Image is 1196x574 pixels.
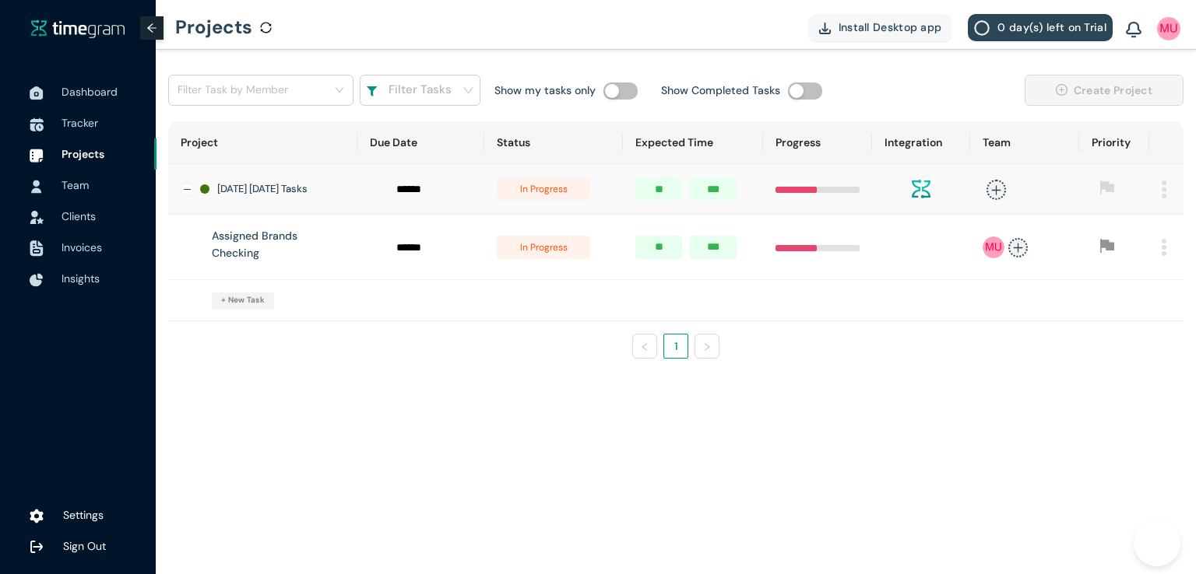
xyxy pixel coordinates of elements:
img: InvoiceIcon [30,211,44,224]
img: MenuIcon.83052f96084528689178504445afa2f4.svg [1162,239,1166,257]
span: Tracker [62,116,98,130]
span: in progress [497,177,590,201]
img: integration [912,180,930,198]
span: arrow-left [146,23,157,33]
img: TimeTrackerIcon [30,117,44,131]
span: Insights [62,271,100,285]
span: plus [1008,238,1028,257]
span: Sign Out [63,539,106,553]
th: Priority [1079,121,1149,164]
th: Due Date [357,121,484,164]
span: Team [62,178,89,192]
img: DashboardIcon [30,86,44,100]
li: 1 [663,334,688,359]
th: Expected Time [623,121,762,164]
span: left [640,342,649,352]
span: Invoices [62,240,102,254]
img: settings.78e04af822cf15d41b38c81147b09f22.svg [30,509,44,524]
span: right [702,342,712,352]
div: Assigned Brands Checking [212,227,345,267]
span: Clients [62,209,96,223]
button: plus-circleCreate Project [1025,75,1184,106]
img: UserIcon [1157,17,1180,40]
span: Settings [63,508,104,522]
div: [DATE] [DATE] Tasks [200,181,345,197]
button: Collapse row [181,184,194,196]
span: Install Desktop app [839,19,942,36]
a: 1 [664,334,688,358]
button: right [695,334,719,359]
h1: Show my tasks only [494,82,596,99]
span: 0 day(s) left on Trial [997,19,1106,36]
span: + New Task [221,294,265,306]
img: InsightsIcon [30,273,44,287]
img: UserIcon [30,180,44,194]
h1: Show Completed Tasks [661,82,780,99]
img: BellIcon [1126,22,1141,39]
li: Previous Page [632,334,657,359]
button: left [632,334,657,359]
img: filterIcon [366,86,378,97]
th: Project [168,121,357,164]
span: flag [1099,238,1115,254]
img: timegram [31,19,125,38]
span: in progress [497,236,590,259]
h1: Filter Tasks [389,81,452,100]
th: Status [484,121,623,164]
button: 0 day(s) left on Trial [968,14,1113,41]
img: 84LYLgAAAAZJREFUAwCOWPMs1AIL8wAAAABJRU5ErkJggg== [983,236,1004,258]
iframe: Toggle Customer Support [1134,520,1180,566]
button: Install Desktop app [808,14,953,41]
h1: [DATE] [DATE] Tasks [217,181,308,197]
span: down [463,85,474,96]
img: logOut.ca60ddd252d7bab9102ea2608abe0238.svg [30,540,44,554]
h1: Assigned Brands Checking [212,227,345,261]
button: + New Task [212,292,274,308]
span: sync [260,22,272,33]
img: DownloadApp [819,23,831,34]
span: plus [987,180,1006,199]
span: Projects [62,147,104,161]
th: Progress [763,121,872,164]
span: flag [1099,180,1115,195]
img: MenuIcon.83052f96084528689178504445afa2f4.svg [1162,180,1166,198]
img: ProjectIcon [30,149,44,163]
img: InvoiceIcon [30,240,44,257]
li: Next Page [695,334,719,359]
th: Team [970,121,1079,164]
span: Dashboard [62,85,118,99]
th: Integration [872,121,970,164]
h1: Projects [175,4,252,51]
